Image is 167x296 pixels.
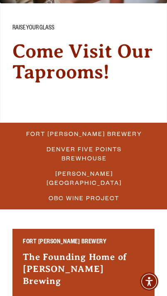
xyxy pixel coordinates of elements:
span: [PERSON_NAME] [GEOGRAPHIC_DATA] [24,167,144,189]
span: Denver Five Points Brewhouse [24,143,144,164]
a: Denver Five Points Brewhouse [19,143,148,164]
a: OBC Wine Project [44,192,123,204]
span: Fort [PERSON_NAME] Brewery [26,128,142,140]
a: [PERSON_NAME] [GEOGRAPHIC_DATA] [19,167,148,189]
h2: Fort [PERSON_NAME] Brewery [23,239,144,247]
div: Accessibility Menu [140,272,158,291]
a: Fort [PERSON_NAME] Brewery [21,128,146,140]
span: OBC Wine Project [49,192,119,204]
h2: Come Visit Our Taprooms! [12,41,155,82]
span: Raise your glass [12,23,54,34]
h3: The Founding Home of [PERSON_NAME] Brewing [23,251,144,296]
